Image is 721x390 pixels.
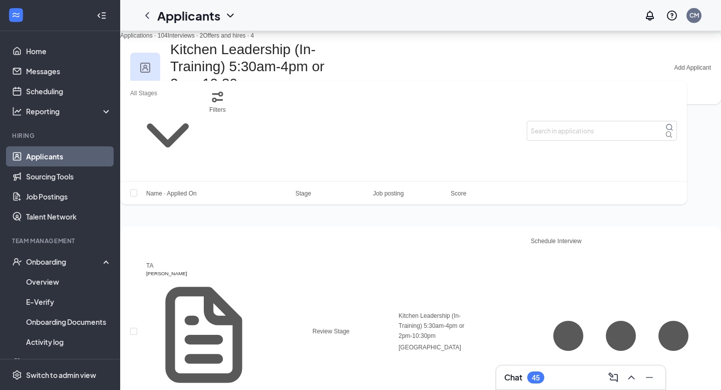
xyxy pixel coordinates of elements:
[146,261,306,270] div: TA
[665,123,673,131] svg: MagnifyingGlass
[531,237,581,246] button: Schedule Interview
[504,372,522,383] h3: Chat
[399,312,465,339] span: Kitchen Leadership (In-Training) 5:30am-4pm or 2pm-10:30pm
[527,121,677,141] input: Search in applications
[674,63,711,72] button: Add Applicant
[12,131,110,140] div: Hiring
[625,371,637,383] svg: ChevronUp
[607,371,619,383] svg: ComposeMessage
[209,89,226,114] button: Filter Filters
[141,10,153,22] svg: ChevronLeft
[203,31,254,40] div: Offers and hires · 4
[26,332,112,352] a: Activity log
[641,369,657,385] button: Minimize
[26,312,112,332] a: Onboarding Documents
[26,352,112,372] a: Team
[120,31,168,40] div: Applications · 104
[26,272,112,292] a: Overview
[373,190,404,197] span: Job posting
[26,146,112,166] a: Applicants
[26,166,112,186] a: Sourcing Tools
[26,370,96,380] div: Switch to admin view
[168,31,203,40] div: Interviews · 2
[157,7,220,24] h1: Applicants
[209,89,226,105] svg: Filter
[643,371,655,383] svg: Minimize
[26,106,112,116] div: Reporting
[26,207,112,227] a: Talent Network
[12,237,110,245] div: Team Management
[12,370,22,380] svg: Settings
[11,10,21,20] svg: WorkstreamLogo
[97,11,107,21] svg: Collapse
[689,11,699,20] div: CM
[146,190,197,197] span: Name · Applied On
[146,270,261,278] h5: [PERSON_NAME]
[666,10,678,22] svg: QuestionInfo
[130,98,205,173] svg: ChevronDown
[130,89,205,98] input: All Stages
[26,186,112,207] a: Job Postings
[644,10,656,22] svg: Notifications
[26,257,112,267] div: Onboarding
[312,327,393,336] div: Review Stage
[12,106,22,116] svg: Analysis
[224,10,236,22] svg: ChevronDown
[26,81,112,101] a: Scheduling
[605,369,621,385] button: ComposeMessage
[451,190,466,197] span: Score
[399,344,461,351] span: [GEOGRAPHIC_DATA]
[26,41,112,61] a: Home
[12,257,22,267] svg: UserCheck
[295,190,311,197] span: Stage
[26,61,112,81] a: Messages
[532,373,540,382] div: 45
[26,292,112,312] a: E-Verify
[623,369,639,385] button: ChevronUp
